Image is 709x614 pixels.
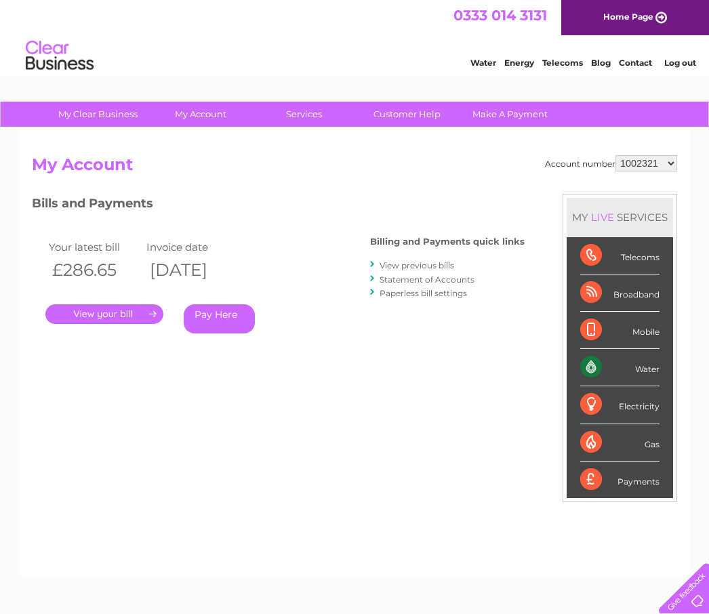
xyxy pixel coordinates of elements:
[453,7,547,24] a: 0333 014 3131
[580,312,660,349] div: Mobile
[542,58,583,68] a: Telecoms
[454,102,566,127] a: Make A Payment
[370,237,525,247] h4: Billing and Payments quick links
[619,58,652,68] a: Contact
[143,256,241,284] th: [DATE]
[567,198,673,237] div: MY SERVICES
[580,462,660,498] div: Payments
[580,424,660,462] div: Gas
[580,274,660,312] div: Broadband
[580,386,660,424] div: Electricity
[588,211,617,224] div: LIVE
[45,256,143,284] th: £286.65
[32,155,677,181] h2: My Account
[45,238,143,256] td: Your latest bill
[470,58,496,68] a: Water
[145,102,257,127] a: My Account
[143,238,241,256] td: Invoice date
[545,155,677,171] div: Account number
[45,304,163,324] a: .
[380,274,474,285] a: Statement of Accounts
[504,58,534,68] a: Energy
[591,58,611,68] a: Blog
[580,349,660,386] div: Water
[184,304,255,333] a: Pay Here
[580,237,660,274] div: Telecoms
[32,194,525,218] h3: Bills and Payments
[380,260,454,270] a: View previous bills
[380,288,467,298] a: Paperless bill settings
[664,58,696,68] a: Log out
[351,102,463,127] a: Customer Help
[248,102,360,127] a: Services
[25,35,94,77] img: logo.png
[42,102,154,127] a: My Clear Business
